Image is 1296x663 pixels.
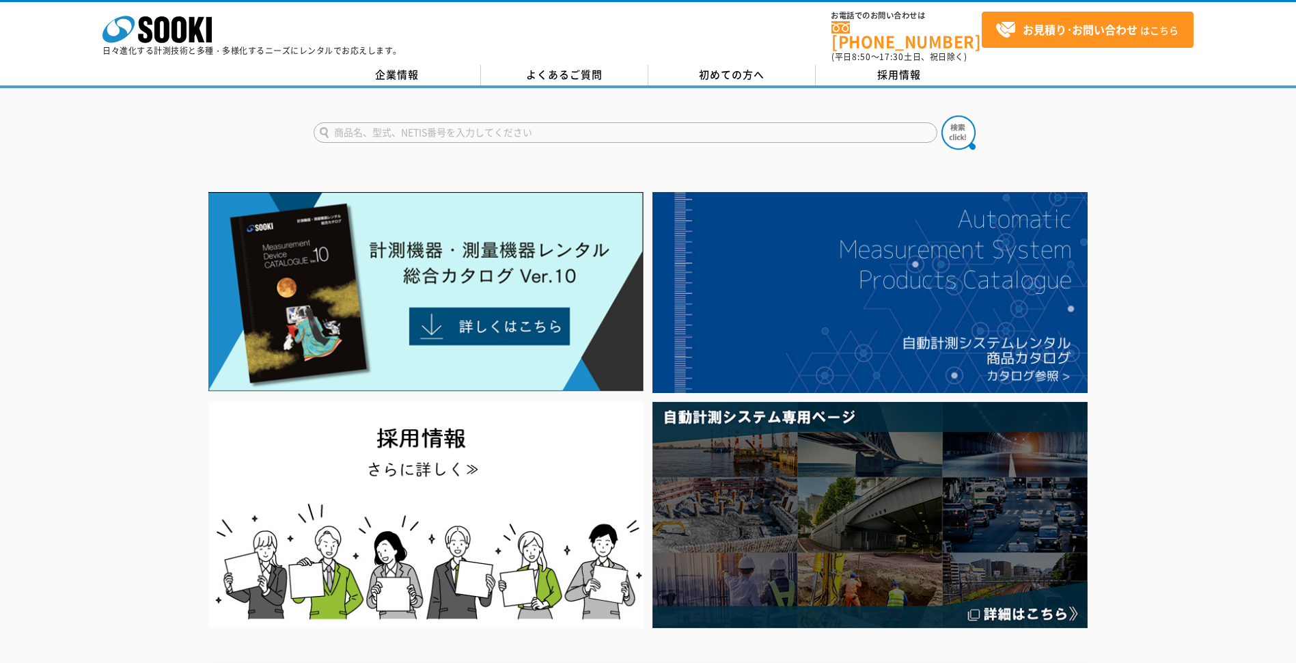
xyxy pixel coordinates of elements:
[995,20,1178,40] span: はこちら
[208,402,644,628] img: SOOKI recruit
[879,51,904,63] span: 17:30
[481,65,648,85] a: よくあるご質問
[314,65,481,85] a: 企業情報
[314,122,937,143] input: 商品名、型式、NETIS番号を入力してください
[699,67,764,82] span: 初めての方へ
[831,21,982,49] a: [PHONE_NUMBER]
[652,402,1088,628] img: 自動計測システム専用ページ
[102,46,402,55] p: 日々進化する計測技術と多種・多様化するニーズにレンタルでお応えします。
[652,192,1088,393] img: 自動計測システムカタログ
[852,51,871,63] span: 8:50
[1023,21,1138,38] strong: お見積り･お問い合わせ
[831,12,982,20] span: お電話でのお問い合わせは
[831,51,967,63] span: (平日 ～ 土日、祝日除く)
[982,12,1194,48] a: お見積り･お問い合わせはこちら
[816,65,983,85] a: 採用情報
[208,192,644,392] img: Catalog Ver10
[648,65,816,85] a: 初めての方へ
[941,116,976,150] img: btn_search.png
